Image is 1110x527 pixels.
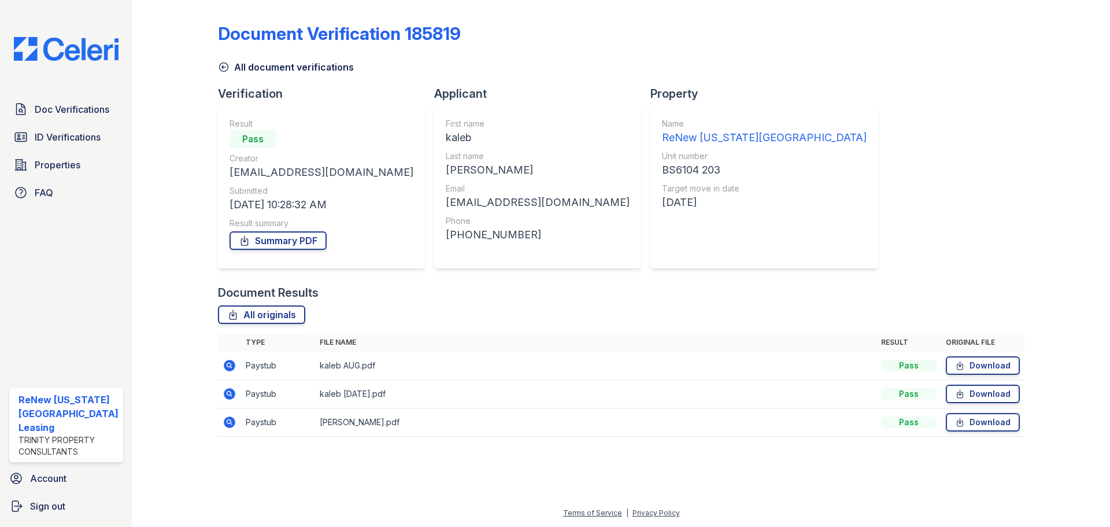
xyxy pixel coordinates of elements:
[241,408,315,437] td: Paystub
[446,150,630,162] div: Last name
[9,153,123,176] a: Properties
[218,23,461,44] div: Document Verification 185819
[230,197,413,213] div: [DATE] 10:28:32 AM
[315,333,876,352] th: File name
[9,126,123,149] a: ID Verifications
[241,380,315,408] td: Paystub
[662,118,867,130] div: Name
[446,130,630,146] div: kaleb
[662,183,867,194] div: Target move in date
[946,356,1020,375] a: Download
[446,194,630,211] div: [EMAIL_ADDRESS][DOMAIN_NAME]
[662,130,867,146] div: ReNew [US_STATE][GEOGRAPHIC_DATA]
[662,150,867,162] div: Unit number
[881,417,937,428] div: Pass
[5,495,128,518] a: Sign out
[946,385,1020,403] a: Download
[230,164,413,180] div: [EMAIL_ADDRESS][DOMAIN_NAME]
[626,508,628,517] div: |
[218,86,434,102] div: Verification
[315,408,876,437] td: [PERSON_NAME].pdf
[662,194,867,211] div: [DATE]
[446,118,630,130] div: First name
[9,98,123,121] a: Doc Verifications
[946,413,1020,432] a: Download
[35,102,109,116] span: Doc Verifications
[230,130,276,148] div: Pass
[563,508,622,517] a: Terms of Service
[662,118,867,146] a: Name ReNew [US_STATE][GEOGRAPHIC_DATA]
[241,333,315,352] th: Type
[35,158,80,172] span: Properties
[35,130,101,144] span: ID Verifications
[18,393,119,434] div: ReNew [US_STATE][GEOGRAPHIC_DATA] Leasing
[632,508,680,517] a: Privacy Policy
[218,285,319,301] div: Document Results
[5,467,128,490] a: Account
[230,118,413,130] div: Result
[35,186,53,200] span: FAQ
[446,162,630,178] div: [PERSON_NAME]
[315,352,876,380] td: kaleb AUG.pdf
[315,380,876,408] td: kaleb [DATE].pdf
[941,333,1024,352] th: Original file
[446,215,630,227] div: Phone
[218,60,354,74] a: All document verifications
[18,434,119,458] div: Trinity Property Consultants
[230,231,327,250] a: Summary PDF
[5,37,128,61] img: CE_Logo_Blue-a8612792a0a2168367f1c8372b55b34899dd931a85d93a1a3d3e32e68fde9ad4.png
[876,333,941,352] th: Result
[30,471,66,485] span: Account
[446,183,630,194] div: Email
[662,162,867,178] div: BS6104 203
[650,86,887,102] div: Property
[881,388,937,400] div: Pass
[9,181,123,204] a: FAQ
[230,218,413,229] div: Result summary
[434,86,650,102] div: Applicant
[881,360,937,371] div: Pass
[30,499,65,513] span: Sign out
[230,185,413,197] div: Submitted
[230,153,413,164] div: Creator
[218,305,305,324] a: All originals
[446,227,630,243] div: [PHONE_NUMBER]
[241,352,315,380] td: Paystub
